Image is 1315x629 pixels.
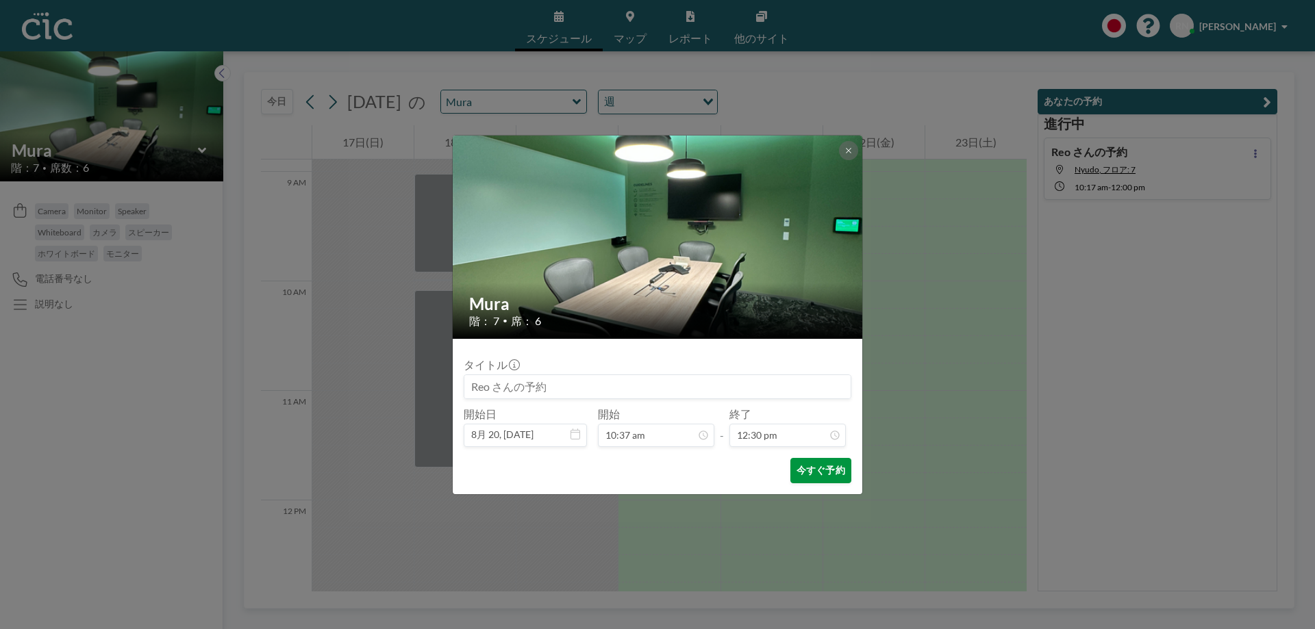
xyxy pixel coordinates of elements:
[720,412,724,442] span: -
[464,407,497,421] label: 開始日
[503,316,508,326] span: •
[790,458,851,483] button: 今すぐ予約
[464,375,851,398] input: Reo さんの予約
[469,314,499,328] span: 階： 7
[464,358,518,372] label: タイトル
[729,407,751,421] label: 終了
[469,294,847,314] h2: Mura
[511,314,541,328] span: 席： 6
[598,407,620,421] label: 開始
